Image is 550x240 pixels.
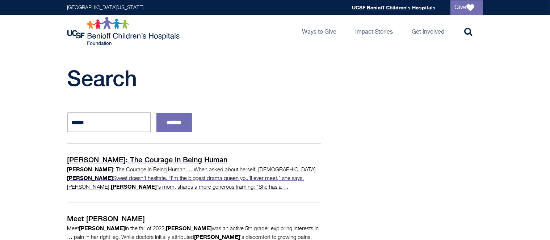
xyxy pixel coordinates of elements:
a: UCSF Benioff Children's Hospitals [352,4,436,10]
a: Get Involved [406,15,450,47]
a: Give [450,0,483,15]
p: [PERSON_NAME]: The Courage in Being Human [67,154,321,165]
strong: [PERSON_NAME] [194,233,240,240]
img: Logo for UCSF Benioff Children's Hospitals Foundation [67,17,181,46]
p: : The Courage in Being Human … When asked about herself, [DEMOGRAPHIC_DATA] Sweet doesn’t hesitat... [67,165,321,191]
strong: [PERSON_NAME] [111,183,157,190]
strong: [PERSON_NAME] [67,166,113,172]
strong: [PERSON_NAME] [67,175,113,181]
h1: Search [67,65,346,91]
a: [GEOGRAPHIC_DATA][US_STATE] [67,5,144,10]
p: Meet [PERSON_NAME] [67,213,321,224]
a: Ways to Give [297,15,343,47]
a: [PERSON_NAME]: The Courage in Being Human [PERSON_NAME]: The Courage in Being Human … When asked ... [67,143,321,202]
a: Impact Stories [350,15,399,47]
strong: [PERSON_NAME] [166,225,212,231]
strong: [PERSON_NAME] [79,225,125,231]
